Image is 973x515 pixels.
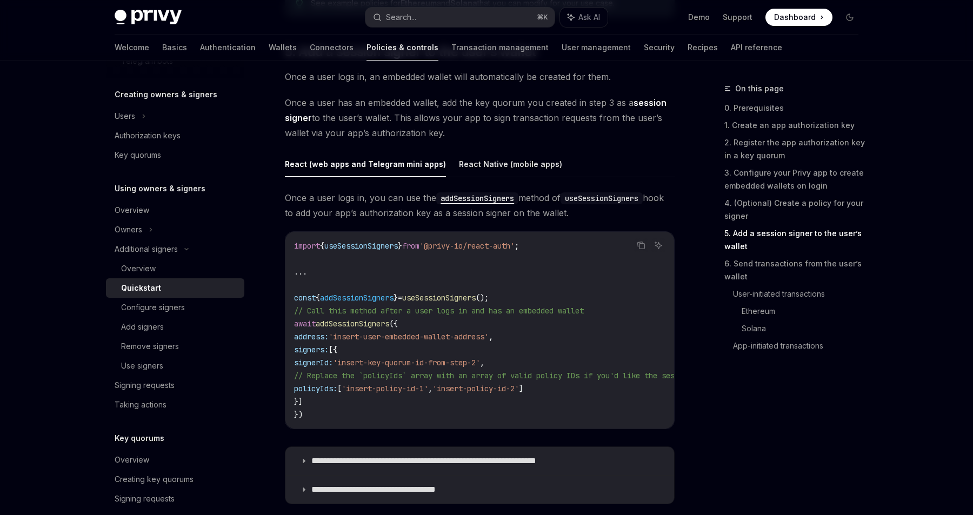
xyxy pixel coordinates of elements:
[432,384,519,393] span: 'insert-policy-id-2'
[651,238,665,252] button: Ask AI
[115,10,182,25] img: dark logo
[724,99,867,117] a: 0. Prerequisites
[115,398,166,411] div: Taking actions
[294,241,320,251] span: import
[333,358,480,367] span: 'insert-key-quorum-id-from-step-2'
[688,35,718,61] a: Recipes
[106,356,244,376] a: Use signers
[480,358,484,367] span: ,
[560,8,608,27] button: Ask AI
[386,11,416,24] div: Search...
[285,95,675,141] span: Once a user has an embedded wallet, add the key quorum you created in step 3 as a to the user’s w...
[285,151,446,177] button: React (web apps and Telegram mini apps)
[121,301,185,314] div: Configure signers
[106,489,244,509] a: Signing requests
[115,182,205,195] h5: Using owners & signers
[724,225,867,255] a: 5. Add a session signer to the user’s wallet
[115,110,135,123] div: Users
[294,332,329,342] span: address:
[742,303,867,320] a: Ethereum
[515,241,519,251] span: ;
[724,134,867,164] a: 2. Register the app authorization key in a key quorum
[634,238,648,252] button: Copy the contents from the code block
[329,332,489,342] span: 'insert-user-embedded-wallet-address'
[394,293,398,303] span: }
[106,337,244,356] a: Remove signers
[733,285,867,303] a: User-initiated transactions
[121,359,163,372] div: Use signers
[436,192,518,203] a: addSessionSigners
[365,8,555,27] button: Search...⌘K
[294,319,316,329] span: await
[337,384,342,393] span: [
[106,395,244,414] a: Taking actions
[294,410,303,419] span: })
[774,12,816,23] span: Dashboard
[436,192,518,204] code: addSessionSigners
[115,129,181,142] div: Authorization keys
[106,278,244,298] a: Quickstart
[537,13,548,22] span: ⌘ K
[489,332,493,342] span: ,
[121,282,161,295] div: Quickstart
[115,35,149,61] a: Welcome
[106,470,244,489] a: Creating key quorums
[316,319,389,329] span: addSessionSigners
[519,384,523,393] span: ]
[200,35,256,61] a: Authentication
[459,151,562,177] button: React Native (mobile apps)
[841,9,858,26] button: Toggle dark mode
[644,35,675,61] a: Security
[121,340,179,353] div: Remove signers
[342,384,428,393] span: 'insert-policy-id-1'
[402,241,419,251] span: from
[285,69,675,84] span: Once a user logs in, an embedded wallet will automatically be created for them.
[578,12,600,23] span: Ask AI
[366,35,438,61] a: Policies & controls
[115,88,217,101] h5: Creating owners & signers
[294,267,307,277] span: ...
[562,35,631,61] a: User management
[294,345,329,355] span: signers:
[294,293,316,303] span: const
[106,317,244,337] a: Add signers
[294,306,584,316] span: // Call this method after a user logs in and has an embedded wallet
[402,293,476,303] span: useSessionSigners
[724,255,867,285] a: 6. Send transactions from the user’s wallet
[106,259,244,278] a: Overview
[765,9,832,26] a: Dashboard
[294,397,303,406] span: }]
[476,293,489,303] span: ();
[115,432,164,445] h5: Key quorums
[316,293,320,303] span: {
[285,190,675,220] span: Once a user logs in, you can use the method of hook to add your app’s authorization key as a sess...
[106,376,244,395] a: Signing requests
[115,149,161,162] div: Key quorums
[742,320,867,337] a: Solana
[162,35,187,61] a: Basics
[121,320,164,333] div: Add signers
[419,241,515,251] span: '@privy-io/react-auth'
[115,243,178,256] div: Additional signers
[106,298,244,317] a: Configure signers
[121,262,156,275] div: Overview
[389,319,398,329] span: ({
[320,241,324,251] span: {
[294,358,333,367] span: signerId:
[329,345,337,355] span: [{
[724,117,867,134] a: 1. Create an app authorization key
[115,379,175,392] div: Signing requests
[106,200,244,220] a: Overview
[115,453,149,466] div: Overview
[398,241,402,251] span: }
[561,192,643,204] code: useSessionSigners
[115,223,142,236] div: Owners
[115,204,149,217] div: Overview
[398,293,402,303] span: =
[723,12,752,23] a: Support
[115,492,175,505] div: Signing requests
[733,337,867,355] a: App-initiated transactions
[724,195,867,225] a: 4. (Optional) Create a policy for your signer
[324,241,398,251] span: useSessionSigners
[724,164,867,195] a: 3. Configure your Privy app to create embedded wallets on login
